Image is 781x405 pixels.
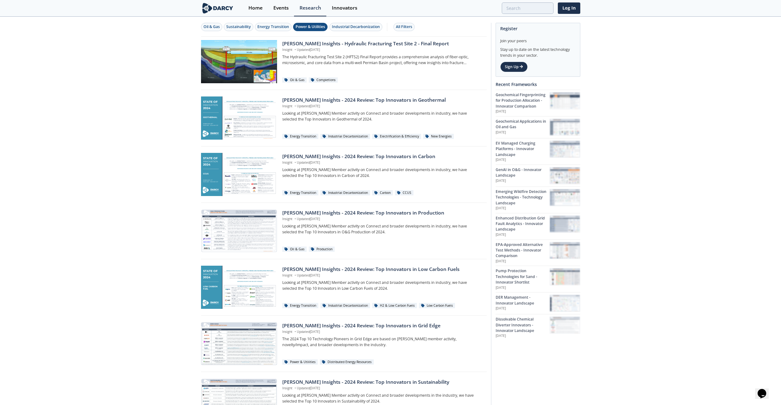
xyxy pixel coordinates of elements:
[282,153,482,160] div: [PERSON_NAME] Insights - 2024 Review: Top Innovators in Carbon
[282,280,482,291] p: Looking at [PERSON_NAME] Member activity on Connect and broader developments in industry, we have...
[309,247,335,252] div: Production
[496,333,550,338] p: [DATE]
[496,317,550,333] div: Dissolvable Chemical Diverter Innovators - Innovator Landscape
[496,206,550,211] p: [DATE]
[496,157,550,162] p: [DATE]
[201,96,487,140] a: Darcy Insights - 2024 Review: Top Innovators in Geothermal preview [PERSON_NAME] Insights - 2024 ...
[496,138,580,165] a: EV Managed Charging Platforms - Innovator Landscape [DATE] EV Managed Charging Platforms - Innova...
[496,266,580,292] a: Pump Protection Technologies for Sand - Innovator Shortlist [DATE] Pump Protection Technologies f...
[293,23,328,31] button: Power & Utilities
[257,24,289,30] div: Energy Transition
[496,90,580,116] a: Geochemical Fingerprinting for Production Allocation - Innovator Comparison [DATE] Geochemical Fi...
[224,23,253,31] button: Sustainability
[496,215,550,232] div: Enhanced Distribution Grid Fault Analytics - Innovator Landscape
[282,96,482,104] div: [PERSON_NAME] Insights - 2024 Review: Top Innovators in Geothermal
[372,303,417,309] div: H2 & Low Carbon Fuels
[201,153,487,196] a: Darcy Insights - 2024 Review: Top Innovators in Carbon preview [PERSON_NAME] Insights - 2024 Revi...
[282,209,482,217] div: [PERSON_NAME] Insights - 2024 Review: Top Innovators in Production
[496,119,550,130] div: Geochemical Applications in Oil and Gas
[282,223,482,235] p: Looking at [PERSON_NAME] Member activity on Connect and broader developments in industry, we have...
[320,190,370,196] div: Industrial Decarbonization
[329,23,382,31] button: Industrial Decarbonization
[282,273,482,278] p: Insight Updated [DATE]
[293,273,297,277] span: •
[282,322,482,329] div: [PERSON_NAME] Insights - 2024 Review: Top Innovators in Grid Edge
[282,386,482,391] p: Insight Updated [DATE]
[496,165,580,186] a: GenAI in O&G - Innovator Landscape [DATE] GenAI in O&G - Innovator Landscape preview
[293,386,297,390] span: •
[496,242,550,259] div: EPA-Approved Alternative Test Methods - Innovator Comparison
[282,329,482,334] p: Insight Updated [DATE]
[496,232,550,237] p: [DATE]
[282,54,482,66] p: The Hydraulic Fracturing Test Site 2 (HFTS2) Final Report provides a comprehensive analysis of fi...
[296,24,325,30] div: Power & Utilities
[282,111,482,122] p: Looking at [PERSON_NAME] Member activity on Connect and broader developments in industry, we have...
[293,329,297,334] span: •
[320,303,370,309] div: Industrial Decarbonization
[500,62,528,72] a: Sign Up
[496,109,550,114] p: [DATE]
[558,2,580,14] a: Log In
[282,303,318,309] div: Energy Transition
[282,378,482,386] div: [PERSON_NAME] Insights - 2024 Review: Top Innovators in Sustainability
[496,285,550,290] p: [DATE]
[282,217,482,222] p: Insight Updated [DATE]
[201,209,487,252] a: Darcy Insights - 2024 Review: Top Innovators in Production preview [PERSON_NAME] Insights - 2024 ...
[419,303,455,309] div: Low Carbon Fuels
[496,306,550,311] p: [DATE]
[282,393,482,404] p: Looking at [PERSON_NAME] Member activity on Connect and broader developments in the industry, we ...
[500,34,576,44] div: Join your peers
[496,178,550,183] p: [DATE]
[395,190,413,196] div: CCUS
[282,247,307,252] div: Oil & Gas
[372,190,393,196] div: Carbon
[201,322,487,365] a: Darcy Insights - 2024 Review: Top Innovators in Grid Edge preview [PERSON_NAME] Insights - 2024 R...
[496,295,550,306] div: DER Management - Innovator Landscape
[282,167,482,178] p: Looking at [PERSON_NAME] Member activity on Connect and broader developments in industry, we have...
[248,6,263,10] div: Home
[496,167,550,178] div: GenAI in O&G - Innovator Landscape
[282,359,318,365] div: Power & Utilities
[282,77,307,83] div: Oil & Gas
[320,359,374,365] div: Distributed Energy Resources
[201,3,235,14] img: logo-wide.svg
[282,40,482,47] div: [PERSON_NAME] Insights - Hydraulic Fracturing Test Site 2 - Final Report
[496,92,550,109] div: Geochemical Fingerprinting for Production Allocation - Innovator Comparison
[496,268,550,285] div: Pump Protection Technologies for Sand - Innovator Shortlist
[500,44,576,58] div: Stay up to date on the latest technology trends in your sector.
[282,134,318,139] div: Energy Transition
[332,24,380,30] div: Industrial Decarbonization
[502,2,554,14] input: Advanced Search
[201,266,487,309] a: Darcy Insights - 2024 Review: Top Innovators in Low Carbon Fuels preview [PERSON_NAME] Insights -...
[423,134,454,139] div: New Energies
[282,190,318,196] div: Energy Transition
[293,217,297,221] span: •
[332,6,357,10] div: Innovators
[309,77,338,83] div: Completions
[201,40,487,83] a: Darcy Insights - Hydraulic Fracturing Test Site 2 - Final Report preview [PERSON_NAME] Insights -...
[293,160,297,165] span: •
[496,314,580,341] a: Dissolvable Chemical Diverter Innovators - Innovator Landscape [DATE] Dissolvable Chemical Divert...
[282,104,482,109] p: Insight Updated [DATE]
[496,130,550,135] p: [DATE]
[496,259,550,264] p: [DATE]
[282,336,482,348] p: The 2024 Top 10 Technology Pioneers in Grid Edge are based on [PERSON_NAME] member activity, nove...
[372,134,421,139] div: Electrification & Efficiency
[282,47,482,52] p: Insight Updated [DATE]
[293,104,297,108] span: •
[496,239,580,266] a: EPA-Approved Alternative Test Methods - Innovator Comparison [DATE] EPA-Approved Alternative Test...
[203,24,220,30] div: Oil & Gas
[201,23,222,31] button: Oil & Gas
[226,24,251,30] div: Sustainability
[273,6,289,10] div: Events
[320,134,370,139] div: Industrial Decarbonization
[496,116,580,138] a: Geochemical Applications in Oil and Gas [DATE] Geochemical Applications in Oil and Gas preview
[755,380,775,399] iframe: chat widget
[396,24,412,30] div: All Filters
[300,6,321,10] div: Research
[255,23,292,31] button: Energy Transition
[496,213,580,239] a: Enhanced Distribution Grid Fault Analytics - Innovator Landscape [DATE] Enhanced Distribution Gri...
[293,47,297,52] span: •
[496,292,580,314] a: DER Management - Innovator Landscape [DATE] DER Management - Innovator Landscape preview
[496,186,580,213] a: Emerging Wildfire Detection Technologies - Technology Landscape [DATE] Emerging Wildfire Detectio...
